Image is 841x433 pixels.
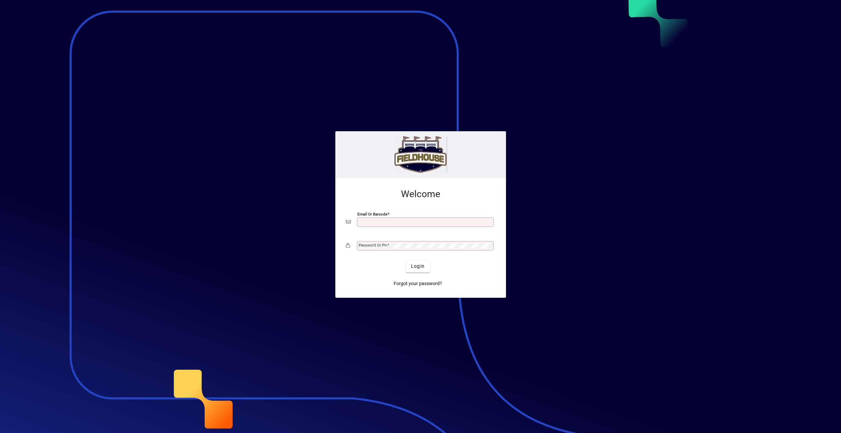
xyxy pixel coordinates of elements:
button: Login [406,260,430,272]
span: Login [411,263,425,270]
a: Forgot your password? [391,278,445,290]
span: Forgot your password? [394,280,442,287]
mat-label: Email or Barcode [357,212,387,216]
mat-label: Password or Pin [359,243,387,247]
h2: Welcome [346,189,495,200]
